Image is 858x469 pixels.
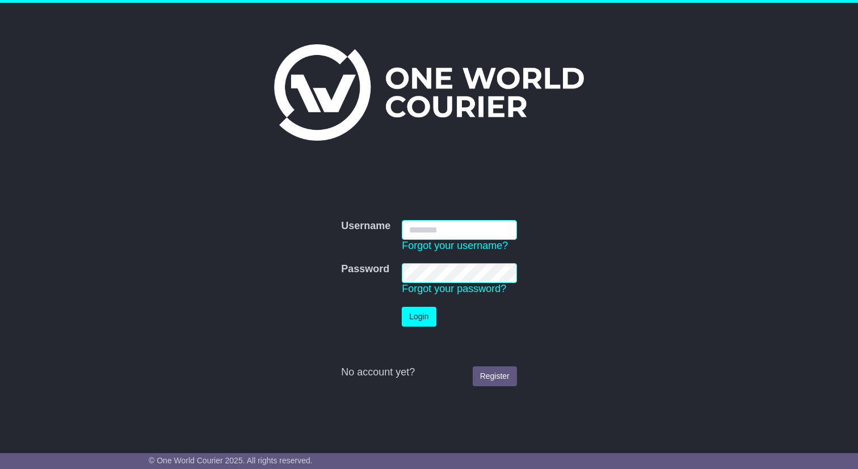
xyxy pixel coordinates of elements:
img: One World [274,44,584,141]
a: Register [473,366,517,386]
a: Forgot your username? [402,240,508,251]
label: Password [341,263,389,276]
a: Forgot your password? [402,283,506,294]
span: © One World Courier 2025. All rights reserved. [149,456,313,465]
div: No account yet? [341,366,517,379]
button: Login [402,307,436,327]
label: Username [341,220,390,233]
